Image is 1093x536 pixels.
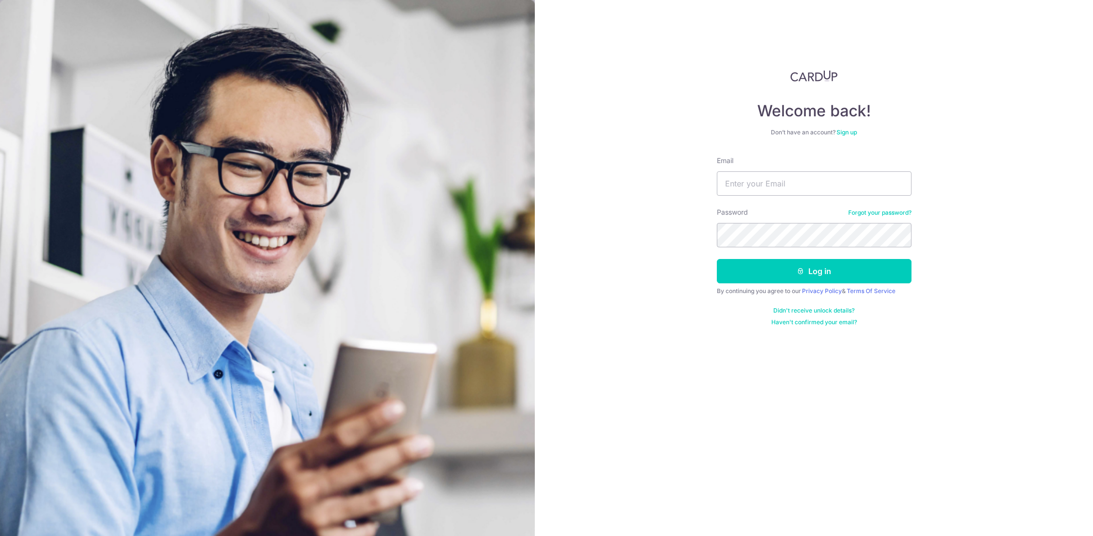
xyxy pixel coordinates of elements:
label: Password [717,207,748,217]
div: Don’t have an account? [717,129,911,136]
a: Terms Of Service [847,287,895,295]
a: Forgot your password? [848,209,911,217]
a: Privacy Policy [802,287,842,295]
a: Sign up [837,129,857,136]
input: Enter your Email [717,171,911,196]
a: Didn't receive unlock details? [773,307,855,314]
button: Log in [717,259,911,283]
label: Email [717,156,733,166]
h4: Welcome back! [717,101,911,121]
a: Haven't confirmed your email? [771,318,857,326]
img: CardUp Logo [790,70,838,82]
div: By continuing you agree to our & [717,287,911,295]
